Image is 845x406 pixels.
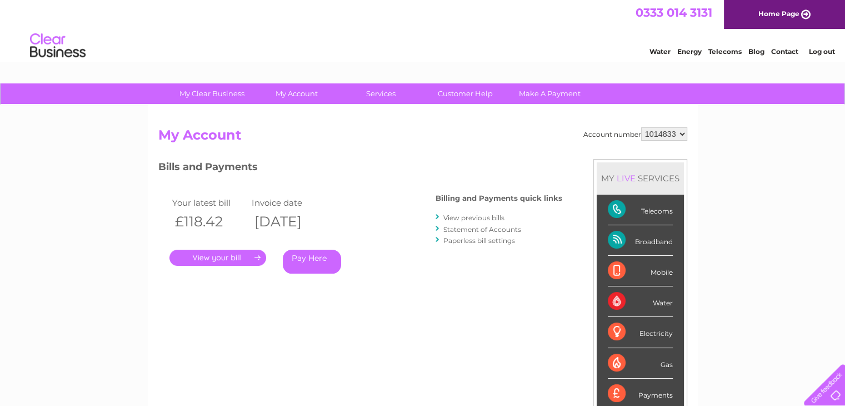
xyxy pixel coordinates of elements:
[169,195,249,210] td: Your latest bill
[583,127,687,141] div: Account number
[597,162,684,194] div: MY SERVICES
[283,250,341,274] a: Pay Here
[158,127,687,148] h2: My Account
[335,83,427,104] a: Services
[249,195,329,210] td: Invoice date
[748,47,764,56] a: Blog
[636,6,712,19] a: 0333 014 3131
[808,47,834,56] a: Log out
[608,286,673,317] div: Water
[608,348,673,379] div: Gas
[443,214,504,222] a: View previous bills
[771,47,798,56] a: Contact
[614,173,638,184] div: LIVE
[158,159,562,179] h3: Bills and Payments
[677,47,702,56] a: Energy
[443,236,515,245] a: Paperless bill settings
[161,6,686,54] div: Clear Business is a trading name of Verastar Limited (registered in [GEOGRAPHIC_DATA] No. 3667643...
[251,83,342,104] a: My Account
[169,250,266,266] a: .
[169,210,249,233] th: £118.42
[443,225,521,234] a: Statement of Accounts
[166,83,258,104] a: My Clear Business
[419,83,511,104] a: Customer Help
[504,83,596,104] a: Make A Payment
[608,195,673,225] div: Telecoms
[708,47,742,56] a: Telecoms
[249,210,329,233] th: [DATE]
[436,194,562,202] h4: Billing and Payments quick links
[608,256,673,286] div: Mobile
[608,225,673,256] div: Broadband
[608,317,673,348] div: Electricity
[29,29,86,63] img: logo.png
[649,47,671,56] a: Water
